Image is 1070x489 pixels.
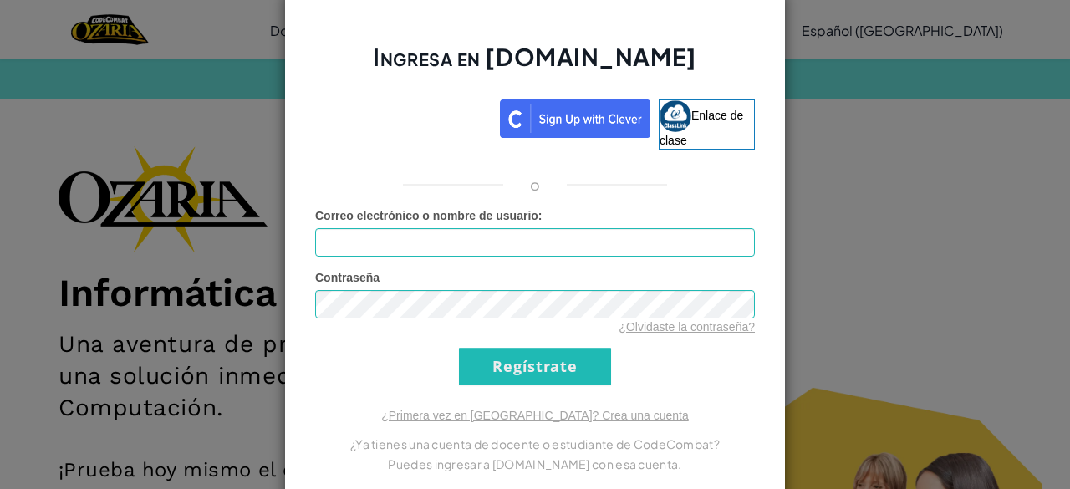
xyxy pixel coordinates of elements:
img: clever_sso_button@2x.png [500,99,650,138]
font: : [538,209,543,222]
font: o [530,175,540,194]
input: Regístrate [459,348,611,385]
font: Contraseña [315,271,380,284]
font: Puedes ingresar a [DOMAIN_NAME] con esa cuenta. [388,456,681,471]
font: ¿Ya tienes una cuenta de docente o estudiante de CodeCombat? [350,436,720,451]
font: Ingresa en [DOMAIN_NAME] [373,42,696,71]
a: ¿Primera vez en [GEOGRAPHIC_DATA]? Crea una cuenta [381,409,689,422]
iframe: Botón de acceso con Google [307,98,500,135]
font: Enlace de clase [660,108,743,146]
font: Correo electrónico o nombre de usuario [315,209,538,222]
a: ¿Olvidaste la contraseña? [619,320,755,334]
img: classlink-logo-small.png [660,100,691,132]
